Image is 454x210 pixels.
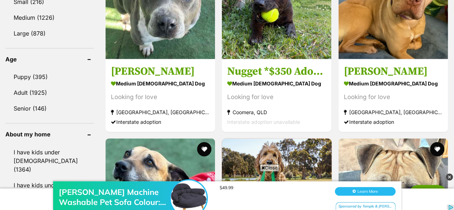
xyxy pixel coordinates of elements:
header: About my home [5,131,94,137]
strong: [GEOGRAPHIC_DATA], [GEOGRAPHIC_DATA] [111,107,210,117]
button: favourite [430,142,444,157]
img: close_grey_3x.png [446,173,453,181]
a: Medium (1226) [5,10,94,25]
div: Interstate adoption [344,117,443,126]
strong: medium [DEMOGRAPHIC_DATA] Dog [227,78,326,88]
strong: [GEOGRAPHIC_DATA], [GEOGRAPHIC_DATA] [344,107,443,117]
a: Puppy (395) [5,69,94,84]
div: Looking for love [344,92,443,102]
div: $49.99 [220,18,327,23]
span: Interstate adoption unavailable [227,118,300,125]
div: Looking for love [111,92,210,102]
a: Adult (1925) [5,85,94,100]
span: Close [260,164,279,171]
button: Learn More [335,20,396,29]
h3: [PERSON_NAME] [344,64,443,78]
div: Looking for love [227,92,326,102]
a: I have kids under [DEMOGRAPHIC_DATA] (1364) [5,145,94,177]
a: Senior (146) [5,101,94,116]
button: favourite [197,142,211,157]
strong: Coomera, QLD [227,107,326,117]
img: Cooper Machine Washable Pet Sofa Colour: Grey, Size: XLarge [171,13,207,49]
div: Interstate adoption [111,117,210,126]
strong: medium [DEMOGRAPHIC_DATA] Dog [111,78,210,88]
a: [PERSON_NAME] medium [DEMOGRAPHIC_DATA] Dog Looking for love [GEOGRAPHIC_DATA], [GEOGRAPHIC_DATA]... [338,59,448,132]
div: [PERSON_NAME] Machine Washable Pet Sofa Colour: Grey, Size: XLarge [59,20,174,40]
h3: Nugget *$350 Adoption Fee* [227,64,326,78]
strong: medium [DEMOGRAPHIC_DATA] Dog [344,78,443,88]
a: Nugget *$350 Adoption Fee* medium [DEMOGRAPHIC_DATA] Dog Looking for love Coomera, QLD Interstate... [222,59,331,132]
div: Sponsored by Temple & [PERSON_NAME] [336,35,396,44]
h3: [PERSON_NAME] [111,64,210,78]
a: Large (878) [5,26,94,41]
a: [PERSON_NAME] medium [DEMOGRAPHIC_DATA] Dog Looking for love [GEOGRAPHIC_DATA], [GEOGRAPHIC_DATA]... [106,59,215,132]
header: Age [5,56,94,62]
